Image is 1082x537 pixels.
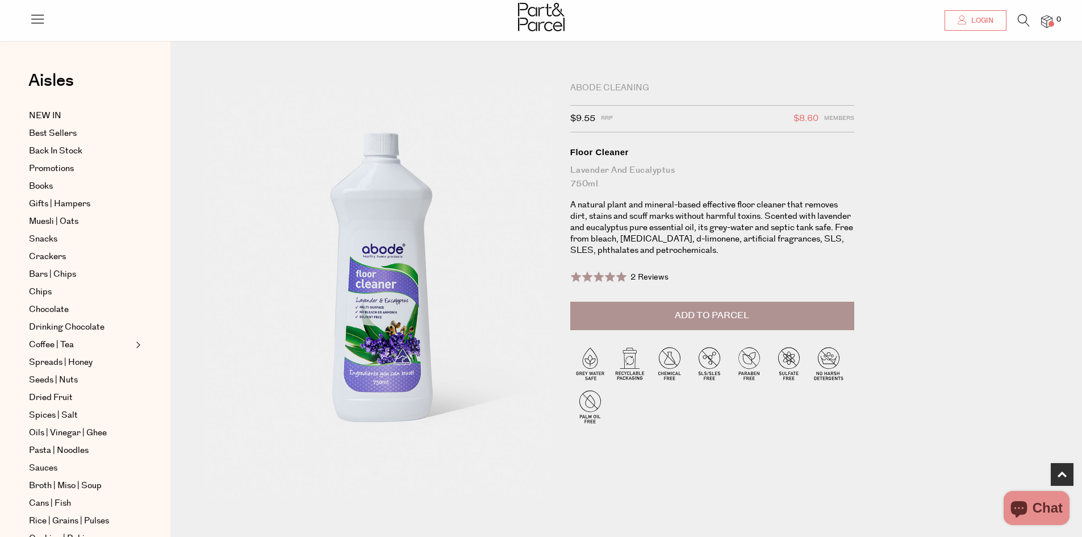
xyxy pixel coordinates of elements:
span: Crackers [29,250,66,264]
span: Rice | Grains | Pulses [29,514,109,528]
img: P_P-ICONS-Live_Bec_V11_Paraben_Free.svg [729,343,769,383]
a: 0 [1041,15,1052,27]
span: Login [968,16,993,26]
a: Seeds | Nuts [29,373,132,387]
a: Best Sellers [29,127,132,140]
span: Dried Fruit [29,391,73,405]
a: Coffee | Tea [29,338,132,352]
span: Muesli | Oats [29,215,78,228]
span: Coffee | Tea [29,338,74,352]
a: Back In Stock [29,144,132,158]
button: Expand/Collapse Coffee | Tea [133,338,141,352]
a: Muesli | Oats [29,215,132,228]
a: Pasta | Noodles [29,444,132,457]
span: Promotions [29,162,74,176]
p: A natural plant and mineral-based effective floor cleaner that removes dirt, stains and scuff mar... [570,199,854,256]
span: Spices | Salt [29,409,78,422]
a: Sauces [29,461,132,475]
a: Chips [29,285,132,299]
div: Lavender and Eucalyptus 750ml [570,164,854,191]
span: Books [29,180,53,193]
a: Spices | Salt [29,409,132,422]
img: P_P-ICONS-Live_Bec_V11_Chemical_Free.svg [650,343,690,383]
span: Cans | Fish [29,497,71,510]
inbox-online-store-chat: Shopify online store chat [1000,491,1073,528]
span: Oils | Vinegar | Ghee [29,426,107,440]
a: Snacks [29,232,132,246]
span: $9.55 [570,111,595,126]
a: Cans | Fish [29,497,132,510]
img: Floor Cleaner [204,86,553,498]
a: Rice | Grains | Pulses [29,514,132,528]
span: Chips [29,285,52,299]
a: Dried Fruit [29,391,132,405]
span: Sauces [29,461,57,475]
a: Drinking Chocolate [29,320,132,334]
button: Add to Parcel [570,302,854,330]
img: Part&Parcel [518,3,565,31]
span: Bars | Chips [29,268,76,281]
img: P_P-ICONS-Live_Bec_V11_Recyclable_Packaging.svg [610,343,650,383]
span: 2 Reviews [630,272,669,283]
span: Seeds | Nuts [29,373,78,387]
a: Chocolate [29,303,132,317]
img: P_P-ICONS-Live_Bec_V11_Grey_Water_Safe.svg [570,343,610,383]
a: Bars | Chips [29,268,132,281]
a: Spreads | Honey [29,356,132,369]
img: P_P-ICONS-Live_Bec_V11_Sulfate_Free.svg [769,343,809,383]
span: 0 [1054,15,1064,25]
span: Drinking Chocolate [29,320,105,334]
a: Login [945,10,1006,31]
a: Books [29,180,132,193]
a: Crackers [29,250,132,264]
div: Abode Cleaning [570,82,854,94]
a: NEW IN [29,109,132,123]
a: Oils | Vinegar | Ghee [29,426,132,440]
img: P_P-ICONS-Live_Bec_V11_No_Harsh_Detergents.svg [809,343,849,383]
span: Back In Stock [29,144,82,158]
span: Members [824,111,854,126]
span: Gifts | Hampers [29,197,90,211]
span: Snacks [29,232,57,246]
a: Promotions [29,162,132,176]
span: Broth | Miso | Soup [29,479,102,493]
div: Floor Cleaner [570,147,854,158]
span: Chocolate [29,303,69,317]
span: NEW IN [29,109,61,123]
img: P_P-ICONS-Live_Bec_V11_SLS-SLES_Free.svg [690,343,729,383]
span: Add to Parcel [675,309,749,322]
span: Best Sellers [29,127,77,140]
span: Spreads | Honey [29,356,93,369]
span: $8.60 [793,111,818,126]
a: Gifts | Hampers [29,197,132,211]
span: RRP [601,111,613,126]
span: Pasta | Noodles [29,444,89,457]
a: Aisles [28,72,74,101]
span: Aisles [28,68,74,93]
img: P_P-ICONS-Live_Bec_V11_Palm_Oil_Free.svg [570,386,610,426]
a: Broth | Miso | Soup [29,479,132,493]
